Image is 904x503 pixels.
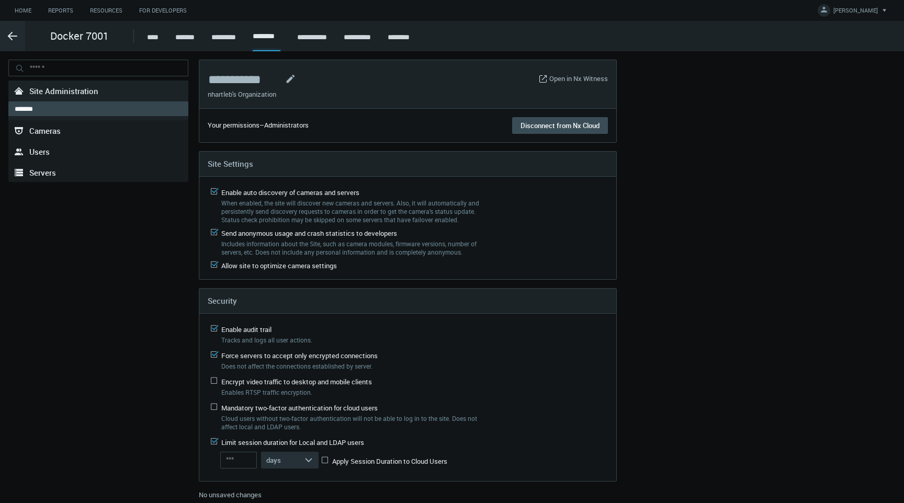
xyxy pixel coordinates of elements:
[29,86,98,96] span: Site Administration
[208,89,276,100] span: nhartleb's Organization
[221,438,364,447] span: Limit session duration for Local and LDAP users
[221,362,372,370] span: Does not affect the connections established by server.
[6,4,40,17] a: Home
[50,28,109,44] span: Docker 7001
[221,325,272,334] span: Enable audit trail
[221,239,488,256] label: Includes information about the Site, such as camera modules, firmware versions, number of servers...
[131,4,195,17] a: For Developers
[208,159,608,168] h4: Site Settings
[833,6,878,18] span: [PERSON_NAME]
[221,403,378,413] span: Mandatory two-factor authentication for cloud users
[221,261,337,270] span: Allow site to optimize camera settings
[549,74,608,84] a: Open in Nx Witness
[266,455,281,465] span: days
[332,456,447,466] span: Apply Session Duration to Cloud Users
[259,120,264,130] span: –
[29,125,61,136] span: Cameras
[264,120,309,130] span: Administrators
[221,351,378,360] span: Force servers to accept only encrypted connections
[82,4,131,17] a: Resources
[221,199,488,224] label: When enabled, the site will discover new cameras and servers. Also, it will automatically and per...
[40,4,82,17] a: Reports
[221,377,372,386] span: Encrypt video traffic to desktop and mobile clients
[208,120,259,130] span: Your permissions
[29,146,50,157] span: Users
[221,228,397,238] span: Send anonymous usage and crash statistics to developers
[261,452,319,468] button: days
[221,414,477,431] span: Cloud users without two-factor authentication will not be able to log in to the site. Does not af...
[221,188,359,197] span: Enable auto discovery of cameras and servers
[208,296,608,305] h4: Security
[221,388,312,396] span: Enables RTSP traffic encryption.
[221,336,480,344] label: Tracks and logs all user actions.
[29,167,56,178] span: Servers
[512,117,608,134] button: Disconnect from Nx Cloud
